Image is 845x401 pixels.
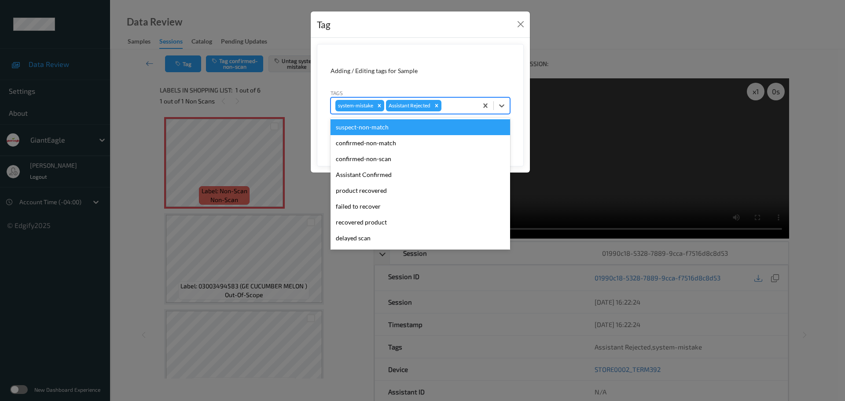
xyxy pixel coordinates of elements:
[317,18,331,32] div: Tag
[386,100,432,111] div: Assistant Rejected
[331,246,510,262] div: Unusual activity
[331,119,510,135] div: suspect-non-match
[375,100,384,111] div: Remove system-mistake
[331,230,510,246] div: delayed scan
[331,135,510,151] div: confirmed-non-match
[335,100,375,111] div: system-mistake
[331,183,510,199] div: product recovered
[331,214,510,230] div: recovered product
[514,18,527,30] button: Close
[331,89,343,97] label: Tags
[331,167,510,183] div: Assistant Confirmed
[432,100,441,111] div: Remove Assistant Rejected
[331,151,510,167] div: confirmed-non-scan
[331,199,510,214] div: failed to recover
[331,66,510,75] div: Adding / Editing tags for Sample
